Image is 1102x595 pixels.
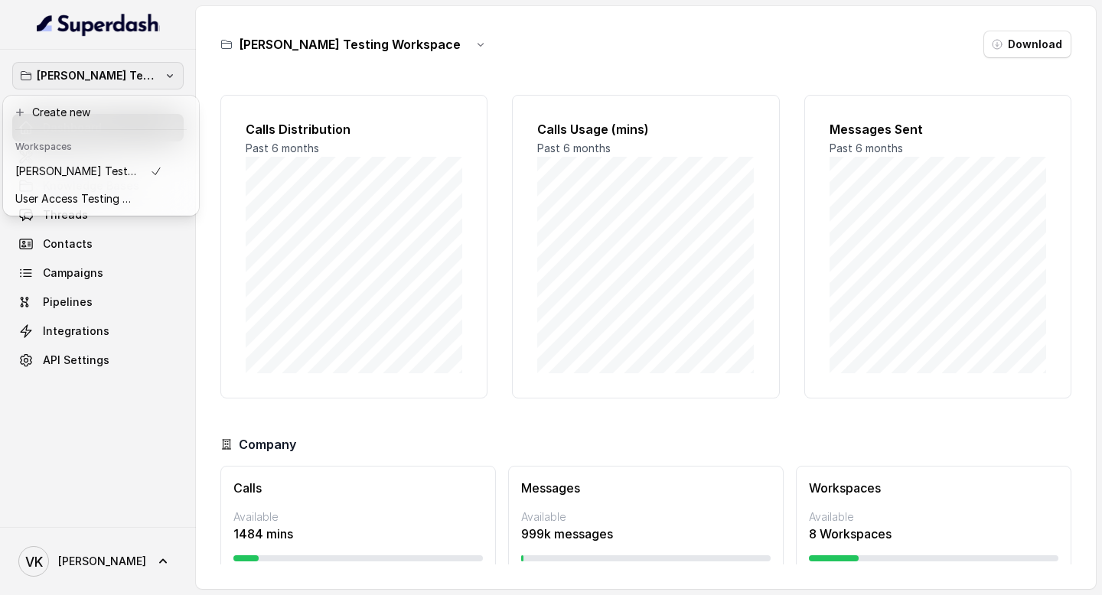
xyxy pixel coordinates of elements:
button: [PERSON_NAME] Testing Workspace [12,62,184,89]
header: Workspaces [6,133,196,158]
p: [PERSON_NAME] Testing Workspace [37,67,159,85]
p: [PERSON_NAME] Testing Workspace [15,162,138,180]
div: [PERSON_NAME] Testing Workspace [3,96,199,216]
p: User Access Testing Workspace [15,190,138,208]
button: Create new [6,99,196,126]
